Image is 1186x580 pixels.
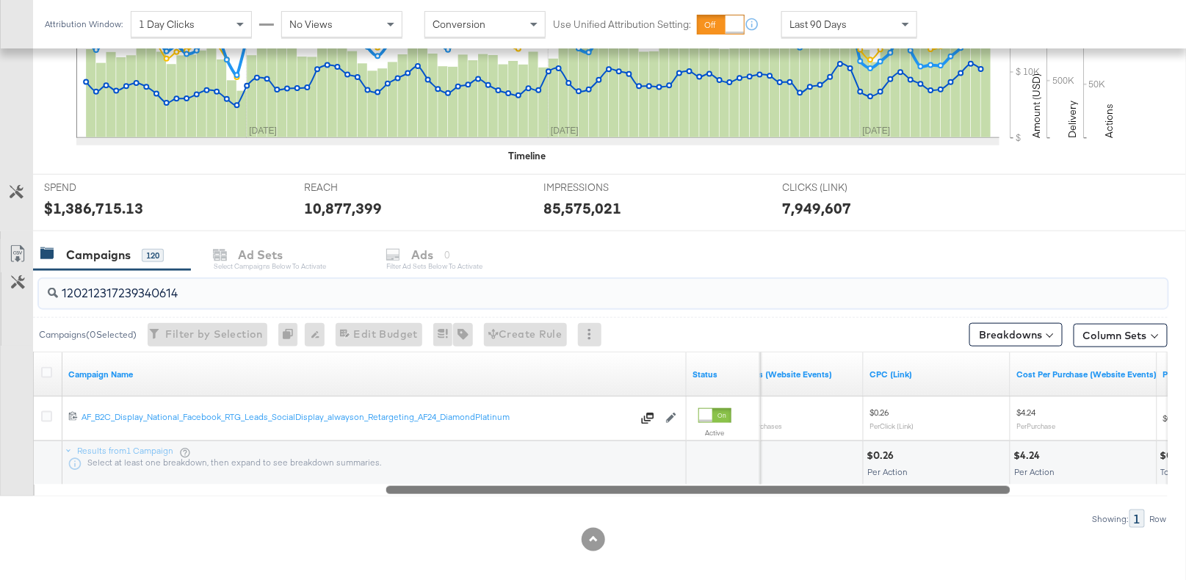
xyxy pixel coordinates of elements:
span: $0.00 [1163,413,1182,424]
a: The average cost for each link click you've received from your ad. [869,369,1005,380]
div: Showing: [1092,514,1129,524]
span: Last 90 Days [789,18,847,31]
span: $4.24 [1016,407,1035,418]
div: Campaigns ( 0 Selected) [39,328,137,341]
span: CLICKS (LINK) [783,181,893,195]
label: Use Unified Attribution Setting: [553,18,691,32]
span: REACH [305,181,415,195]
sub: Per Purchase [1016,421,1055,430]
span: No Views [289,18,333,31]
div: 7,949,607 [783,197,852,219]
text: Actions [1103,104,1116,138]
span: Conversion [433,18,485,31]
a: The average cost for each purchase tracked by your Custom Audience pixel on your website after pe... [1016,369,1157,380]
label: Active [698,428,731,438]
a: The number of times a purchase was made tracked by your Custom Audience pixel on your website aft... [723,369,858,380]
div: 0 [278,323,305,347]
text: Delivery [1066,101,1080,138]
div: Row [1149,514,1168,524]
span: IMPRESSIONS [543,181,654,195]
a: AF_B2C_Display_National_Facebook_RTG_Leads_SocialDisplay_alwayson_Retargeting_AF24_DiamondPlatinum [82,411,632,426]
span: SPEND [44,181,154,195]
button: Breakdowns [969,323,1063,347]
button: Column Sets [1074,324,1168,347]
div: $1,386,715.13 [44,197,143,219]
div: $4.24 [1013,449,1044,463]
div: Campaigns [66,247,131,264]
span: $0.26 [869,407,889,418]
div: 85,575,021 [543,197,621,219]
a: Your campaign name. [68,369,681,380]
input: Search Campaigns by Name, ID or Objective [58,273,1066,302]
sub: Per Click (Link) [869,421,914,430]
span: Per Action [867,466,908,477]
span: 1 Day Clicks [139,18,195,31]
div: 10,877,399 [305,197,383,219]
text: Amount (USD) [1030,73,1043,138]
div: $0.26 [867,449,898,463]
span: Total [1161,466,1179,477]
div: 120 [142,249,164,262]
div: AF_B2C_Display_National_Facebook_RTG_Leads_SocialDisplay_alwayson_Retargeting_AF24_DiamondPlatinum [82,411,632,423]
div: 1 [1129,510,1145,528]
a: Shows the current state of your Ad Campaign. [693,369,754,380]
div: Timeline [508,149,546,163]
div: Attribution Window: [44,19,123,29]
span: Per Action [1014,466,1055,477]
